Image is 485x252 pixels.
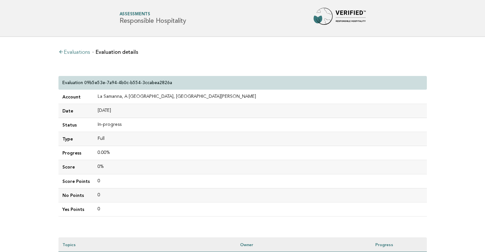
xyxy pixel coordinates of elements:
td: No Points [58,188,94,202]
td: Score [58,160,94,174]
th: Topics [58,237,236,252]
td: Status [58,118,94,132]
th: Progress [371,237,427,252]
td: La Samanna, A [GEOGRAPHIC_DATA], [GEOGRAPHIC_DATA][PERSON_NAME] [94,90,427,104]
td: 0.00% [94,146,427,160]
h1: Responsible Hospitality [120,12,186,24]
span: Assessments [120,12,186,17]
td: Progress [58,146,94,160]
img: Forbes Travel Guide [314,8,366,29]
li: Evaluation details [92,50,138,55]
p: Evaluation 09b5e53e-7a94-4b0c-b554-3ccabea2826a [62,80,172,86]
th: Owner [236,237,371,252]
td: 0 [94,202,427,216]
a: Evaluations [58,50,90,55]
td: 0% [94,160,427,174]
td: 0 [94,188,427,202]
td: Account [58,90,94,104]
td: Yes Points [58,202,94,216]
td: Score Points [58,174,94,188]
td: Type [58,132,94,146]
td: 0 [94,174,427,188]
td: In-progress [94,118,427,132]
td: Date [58,104,94,118]
td: [DATE] [94,104,427,118]
td: Full [94,132,427,146]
